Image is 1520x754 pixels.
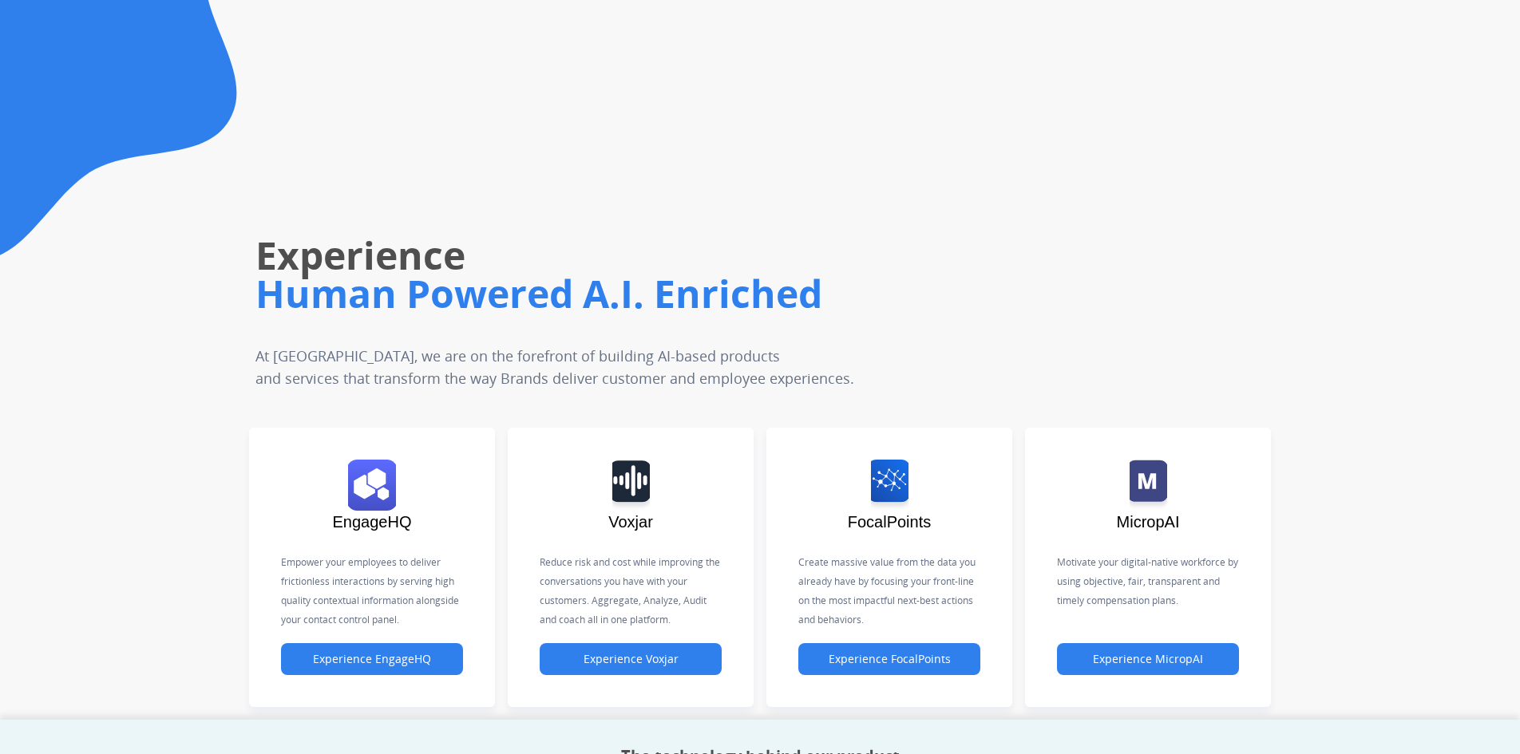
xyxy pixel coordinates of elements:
[281,653,463,666] a: Experience EngageHQ
[798,653,980,666] a: Experience FocalPoints
[1130,460,1167,511] img: logo
[540,553,722,630] p: Reduce risk and cost while improving the conversations you have with your customers. Aggregate, A...
[612,460,650,511] img: logo
[1117,513,1180,531] span: MicropAI
[281,553,463,630] p: Empower your employees to deliver frictionless interactions by serving high quality contextual in...
[255,268,1073,319] h1: Human Powered A.I. Enriched
[798,553,980,630] p: Create massive value from the data you already have by focusing your front-line on the most impac...
[798,643,980,675] button: Experience FocalPoints
[540,653,722,666] a: Experience Voxjar
[255,230,1073,281] h1: Experience
[1057,553,1239,610] p: Motivate your digital-native workforce by using objective, fair, transparent and timely compensat...
[871,460,908,511] img: logo
[1057,643,1239,675] button: Experience MicropAI
[540,643,722,675] button: Experience Voxjar
[255,345,971,389] p: At [GEOGRAPHIC_DATA], we are on the forefront of building AI-based products and services that tra...
[848,513,932,531] span: FocalPoints
[333,513,412,531] span: EngageHQ
[1057,653,1239,666] a: Experience MicropAI
[348,460,396,511] img: logo
[608,513,653,531] span: Voxjar
[281,643,463,675] button: Experience EngageHQ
